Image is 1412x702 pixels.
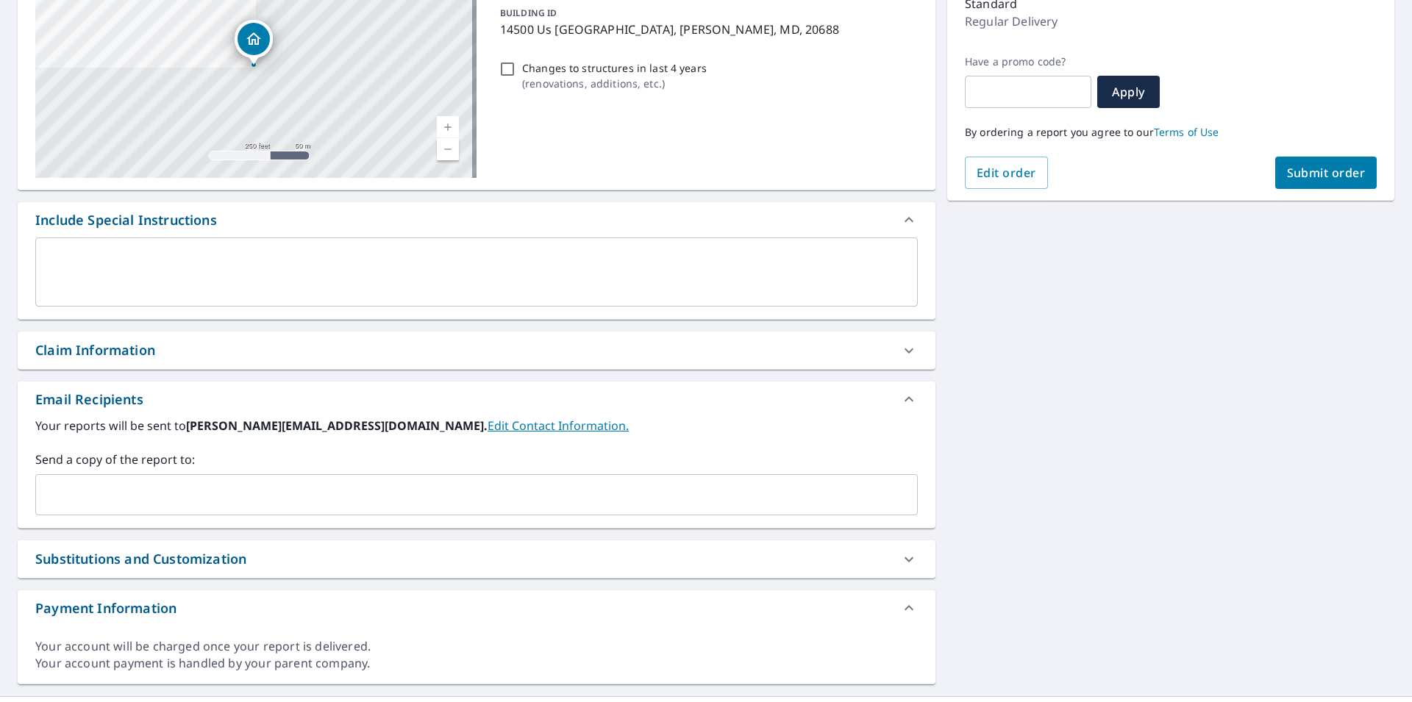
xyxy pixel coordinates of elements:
div: Email Recipients [35,390,143,409]
div: Your account will be charged once your report is delivered. [35,638,918,655]
p: Changes to structures in last 4 years [522,60,707,76]
span: Edit order [977,165,1036,181]
div: Dropped pin, building 1, Residential property, 14500 Us Navy Research Laboratory Solomons, MD 20688 [235,20,273,65]
label: Send a copy of the report to: [35,451,918,468]
a: Current Level 17, Zoom In [437,116,459,138]
div: Claim Information [35,340,155,360]
p: BUILDING ID [500,7,557,19]
a: EditContactInfo [488,418,629,434]
span: Submit order [1287,165,1366,181]
div: Your account payment is handled by your parent company. [35,655,918,672]
p: Regular Delivery [965,12,1058,30]
p: ( renovations, additions, etc. ) [522,76,707,91]
a: Terms of Use [1154,125,1219,139]
div: Substitutions and Customization [18,540,935,578]
label: Have a promo code? [965,55,1091,68]
button: Submit order [1275,157,1377,189]
div: Claim Information [18,332,935,369]
div: Email Recipients [18,382,935,417]
div: Payment Information [35,598,176,618]
div: Include Special Instructions [35,210,217,230]
div: Substitutions and Customization [35,549,246,569]
div: Payment Information [18,590,935,626]
div: Include Special Instructions [18,202,935,237]
a: Current Level 17, Zoom Out [437,138,459,160]
b: [PERSON_NAME][EMAIL_ADDRESS][DOMAIN_NAME]. [186,418,488,434]
label: Your reports will be sent to [35,417,918,434]
p: By ordering a report you agree to our [965,126,1377,139]
button: Edit order [965,157,1048,189]
p: 14500 Us [GEOGRAPHIC_DATA], [PERSON_NAME], MD, 20688 [500,21,912,38]
span: Apply [1109,84,1148,100]
button: Apply [1097,76,1160,108]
